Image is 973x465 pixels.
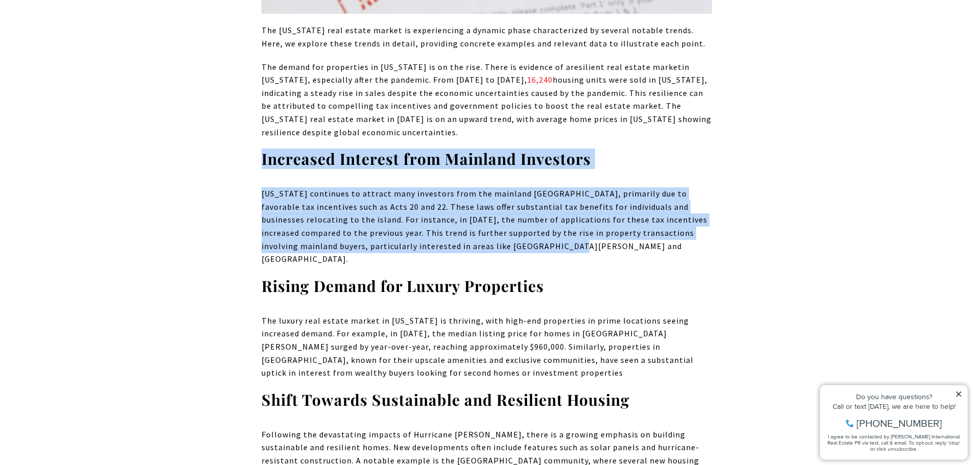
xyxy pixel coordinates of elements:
p: [US_STATE] continues to attract many investors from the mainland [GEOGRAPHIC_DATA], primarily due... [262,187,712,266]
span: [PHONE_NUMBER] [42,48,127,58]
div: Call or text [DATE], we are here to help! [11,33,148,40]
strong: Shift Towards Sustainable and Resilient Housing [262,389,630,410]
span: in [US_STATE], especially after the pandemic. From [DATE] to [DATE], housing units were sold in [... [262,62,711,137]
p: The [US_STATE] real estate market is experiencing a dynamic phase characterized by several notabl... [262,24,712,50]
strong: Rising Demand for Luxury Properties [262,276,544,296]
span: I agree to be contacted by [PERSON_NAME] International Real Estate PR via text, call & email. To ... [13,63,146,82]
span: resilient real estate market [571,62,682,72]
a: 16,240 - open in a new tab [527,75,553,85]
div: Do you have questions? [11,23,148,30]
p: The luxury real estate market in [US_STATE] is thriving, with high-end properties in prime locati... [262,314,712,380]
span: The demand for properties in [US_STATE] is on the rise. There is evidence of a [262,62,571,72]
strong: Increased Interest from Mainland Investors [262,149,591,169]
